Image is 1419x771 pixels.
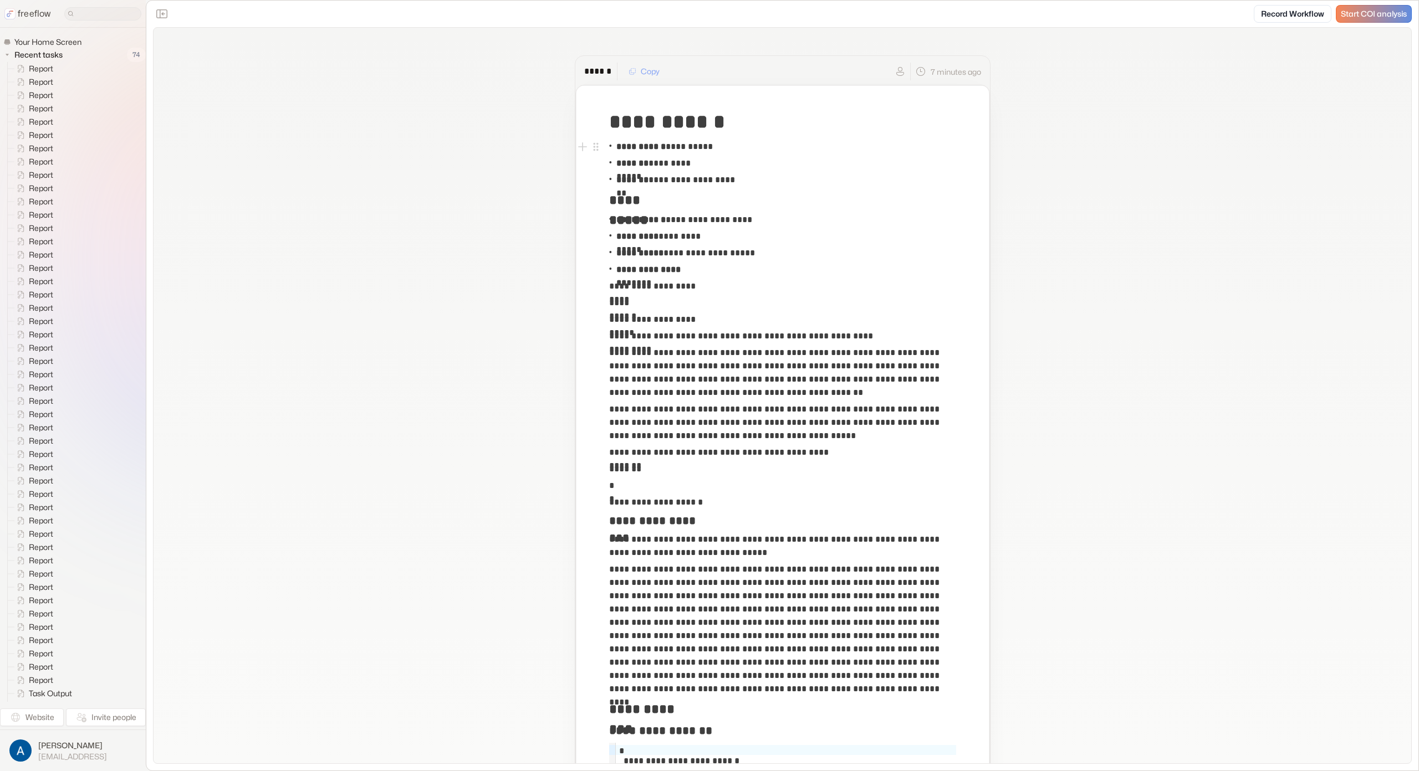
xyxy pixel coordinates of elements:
[8,381,58,394] a: Report
[27,169,57,181] span: Report
[8,341,58,354] a: Report
[589,140,603,153] button: Open block menu
[27,422,57,433] span: Report
[27,449,57,460] span: Report
[27,395,57,407] span: Report
[27,249,57,260] span: Report
[27,382,57,393] span: Report
[27,542,57,553] span: Report
[8,288,58,301] a: Report
[27,223,57,234] span: Report
[8,261,58,275] a: Report
[8,674,58,687] a: Report
[27,515,57,526] span: Report
[8,75,58,89] a: Report
[27,103,57,114] span: Report
[8,567,58,580] a: Report
[27,635,57,646] span: Report
[27,356,57,367] span: Report
[27,528,57,539] span: Report
[27,608,57,619] span: Report
[1341,9,1407,19] span: Start COI analysis
[8,275,58,288] a: Report
[8,235,58,248] a: Report
[8,222,58,235] a: Report
[27,76,57,88] span: Report
[27,621,57,633] span: Report
[7,737,139,764] button: [PERSON_NAME][EMAIL_ADDRESS]
[8,541,58,554] a: Report
[27,183,57,194] span: Report
[1254,5,1331,23] a: Record Workflow
[8,142,58,155] a: Report
[8,62,58,75] a: Report
[66,708,146,726] button: Invite people
[931,66,981,78] p: 7 minutes ago
[27,462,57,473] span: Report
[1336,5,1412,23] a: Start COI analysis
[8,421,58,434] a: Report
[8,102,58,115] a: Report
[27,595,57,606] span: Report
[3,37,86,48] a: Your Home Screen
[27,475,57,486] span: Report
[8,315,58,328] a: Report
[8,394,58,408] a: Report
[8,620,58,634] a: Report
[27,302,57,313] span: Report
[8,115,58,128] a: Report
[8,434,58,448] a: Report
[27,156,57,167] span: Report
[38,740,107,751] span: [PERSON_NAME]
[8,594,58,607] a: Report
[8,461,58,474] a: Report
[18,7,51,20] p: freeflow
[8,554,58,567] a: Report
[27,316,57,327] span: Report
[127,48,146,62] span: 74
[8,448,58,461] a: Report
[622,63,666,80] button: Copy
[8,474,58,487] a: Report
[12,37,85,48] span: Your Home Screen
[27,329,57,340] span: Report
[8,514,58,527] a: Report
[27,582,57,593] span: Report
[27,409,57,420] span: Report
[8,687,76,700] a: Task Output
[8,368,58,381] a: Report
[8,700,76,713] a: Task Output
[27,342,57,353] span: Report
[8,168,58,182] a: Report
[27,196,57,207] span: Report
[8,182,58,195] a: Report
[4,7,51,20] a: freeflow
[153,5,171,23] button: Close the sidebar
[27,116,57,127] span: Report
[27,63,57,74] span: Report
[27,675,57,686] span: Report
[27,701,75,712] span: Task Output
[8,408,58,421] a: Report
[27,568,57,579] span: Report
[27,555,57,566] span: Report
[8,607,58,620] a: Report
[27,648,57,659] span: Report
[27,90,57,101] span: Report
[27,435,57,446] span: Report
[27,688,75,699] span: Task Output
[27,489,57,500] span: Report
[12,49,66,60] span: Recent tasks
[8,501,58,514] a: Report
[3,48,67,61] button: Recent tasks
[8,195,58,208] a: Report
[27,661,57,672] span: Report
[27,502,57,513] span: Report
[8,660,58,674] a: Report
[27,143,57,154] span: Report
[8,208,58,222] a: Report
[27,130,57,141] span: Report
[38,752,107,762] span: [EMAIL_ADDRESS]
[8,647,58,660] a: Report
[27,289,57,300] span: Report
